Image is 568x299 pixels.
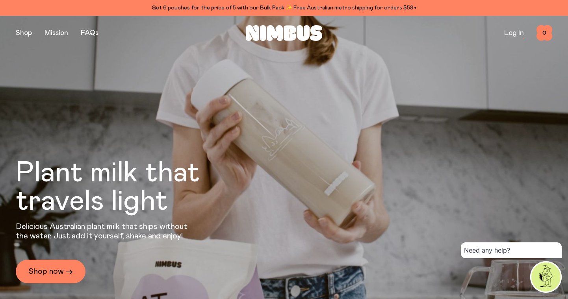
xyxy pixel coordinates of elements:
[16,159,243,216] h1: Plant milk that travels light
[16,222,192,241] p: Delicious Australian plant milk that ships without the water. Just add it yourself, shake and enjoy!
[531,262,561,292] img: agent
[536,25,552,41] button: 0
[45,30,68,37] a: Mission
[504,30,524,37] a: Log In
[16,260,85,283] a: Shop now →
[81,30,98,37] a: FAQs
[461,242,562,258] div: Need any help?
[16,3,552,13] div: Get 6 pouches for the price of 5 with our Bulk Pack ✨ Free Australian metro shipping for orders $59+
